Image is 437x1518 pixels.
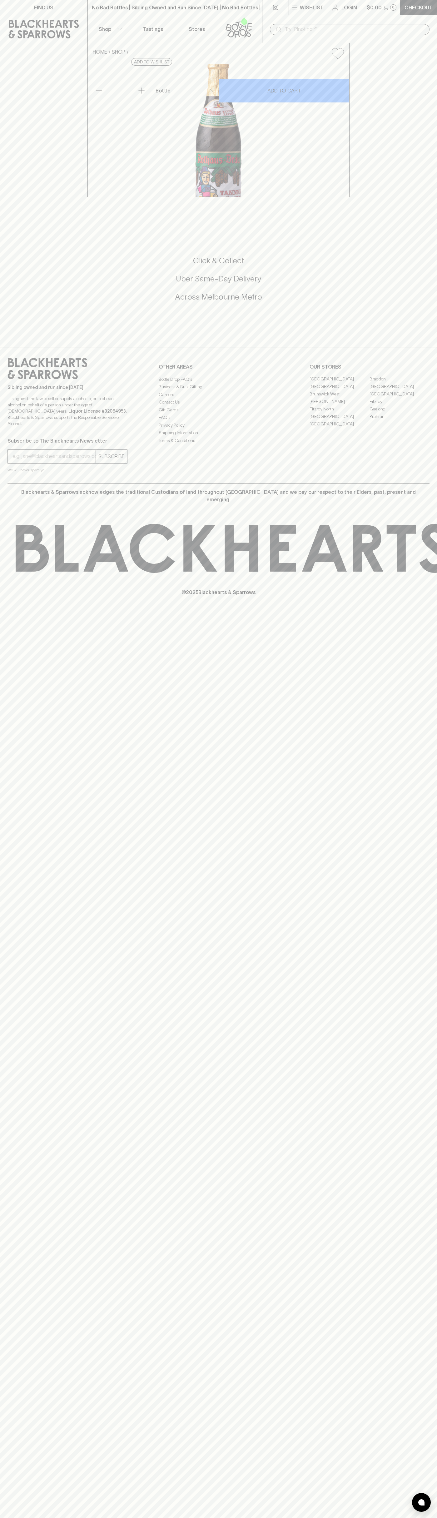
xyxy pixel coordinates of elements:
p: SUBSCRIBE [98,453,125,460]
a: Geelong [370,405,430,413]
strong: Liquor License #32064953 [68,409,126,414]
p: FIND US [34,4,53,11]
a: Prahran [370,413,430,420]
img: bubble-icon [418,1499,425,1506]
a: Contact Us [159,399,279,406]
input: Try "Pinot noir" [285,24,425,34]
a: FAQ's [159,414,279,421]
a: [PERSON_NAME] [310,398,370,405]
p: Checkout [405,4,433,11]
button: Add to wishlist [329,46,346,62]
p: We will never spam you [7,467,127,473]
button: SUBSCRIBE [96,450,127,463]
p: Sibling owned and run since [DATE] [7,384,127,390]
a: [GEOGRAPHIC_DATA] [310,413,370,420]
a: Business & Bulk Gifting [159,383,279,391]
a: Privacy Policy [159,421,279,429]
input: e.g. jane@blackheartsandsparrows.com.au [12,451,96,461]
h5: Uber Same-Day Delivery [7,274,430,284]
div: Bottle [153,84,218,97]
a: [GEOGRAPHIC_DATA] [310,375,370,383]
a: [GEOGRAPHIC_DATA] [310,383,370,390]
p: Bottle [156,87,171,94]
a: Shipping Information [159,429,279,437]
a: Stores [175,15,219,43]
button: Add to wishlist [131,58,172,66]
a: Fitzroy [370,398,430,405]
p: Subscribe to The Blackhearts Newsletter [7,437,127,444]
p: OTHER AREAS [159,363,279,370]
a: SHOP [112,49,125,55]
a: Fitzroy North [310,405,370,413]
p: Shop [99,25,111,33]
button: Shop [88,15,132,43]
img: 23429.png [88,64,349,197]
a: Careers [159,391,279,398]
p: OUR STORES [310,363,430,370]
a: Gift Cards [159,406,279,414]
p: Tastings [143,25,163,33]
p: $0.00 [367,4,382,11]
a: HOME [93,49,107,55]
p: Stores [189,25,205,33]
p: Wishlist [300,4,324,11]
p: Blackhearts & Sparrows acknowledges the traditional Custodians of land throughout [GEOGRAPHIC_DAT... [12,488,425,503]
p: 0 [392,6,395,9]
div: Call to action block [7,231,430,335]
a: Bottle Drop FAQ's [159,375,279,383]
p: It is against the law to sell or supply alcohol to, or to obtain alcohol on behalf of a person un... [7,395,127,427]
a: [GEOGRAPHIC_DATA] [370,383,430,390]
a: [GEOGRAPHIC_DATA] [310,420,370,428]
h5: Across Melbourne Metro [7,292,430,302]
a: Braddon [370,375,430,383]
p: ADD TO CART [267,87,301,94]
a: Brunswick West [310,390,370,398]
a: Terms & Conditions [159,437,279,444]
button: ADD TO CART [219,79,349,102]
a: [GEOGRAPHIC_DATA] [370,390,430,398]
h5: Click & Collect [7,255,430,266]
a: Tastings [131,15,175,43]
p: Login [341,4,357,11]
